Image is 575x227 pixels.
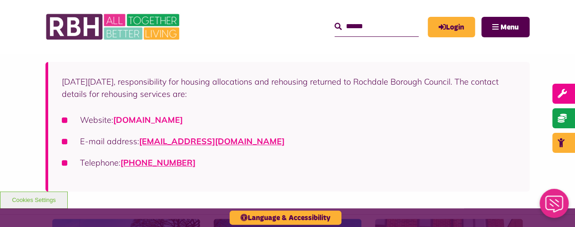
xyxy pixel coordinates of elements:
[335,17,419,36] input: Search
[481,17,530,37] button: Navigation
[62,135,516,147] li: E-mail address:
[230,211,341,225] button: Language & Accessibility
[139,136,285,146] a: [EMAIL_ADDRESS][DOMAIN_NAME]
[62,156,516,169] li: Telephone:
[62,76,516,100] p: [DATE][DATE], responsibility for housing allocations and rehousing returned to Rochdale Borough C...
[534,186,575,227] iframe: Netcall Web Assistant for live chat
[120,157,195,168] a: call 0300 303 8874
[500,24,519,31] span: Menu
[62,114,516,126] li: Website:
[428,17,475,37] a: MyRBH
[113,115,183,125] a: [DOMAIN_NAME]
[45,9,182,45] img: RBH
